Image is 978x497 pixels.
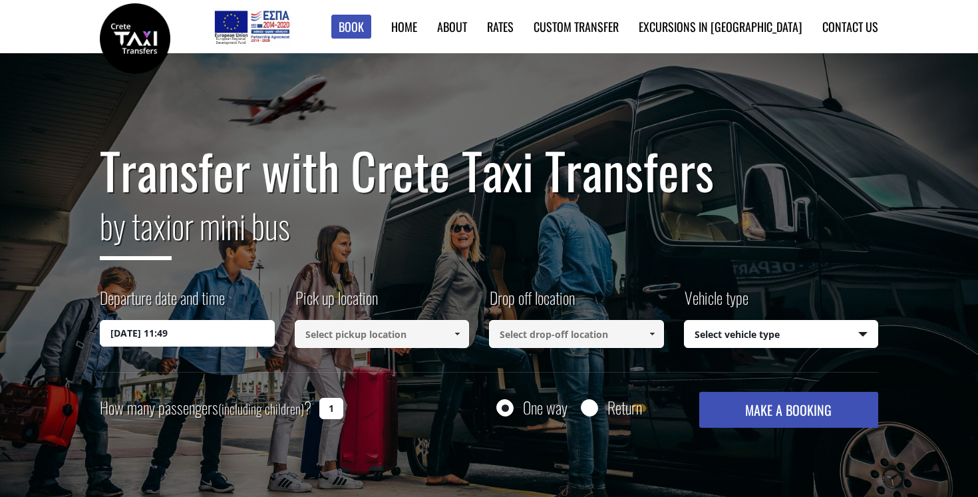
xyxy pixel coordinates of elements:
[699,392,878,428] button: MAKE A BOOKING
[218,399,304,418] small: (including children)
[391,18,417,35] a: Home
[437,18,467,35] a: About
[822,18,878,35] a: Contact us
[685,321,878,349] span: Select vehicle type
[534,18,619,35] a: Custom Transfer
[100,200,172,260] span: by taxi
[446,320,468,348] a: Show All Items
[100,30,170,44] a: Crete Taxi Transfers | Safe Taxi Transfer Services from to Heraklion Airport, Chania Airport, Ret...
[100,286,225,320] label: Departure date and time
[100,198,878,270] h2: or mini bus
[639,18,802,35] a: Excursions in [GEOGRAPHIC_DATA]
[487,18,514,35] a: Rates
[295,320,470,348] input: Select pickup location
[331,15,371,39] a: Book
[489,286,575,320] label: Drop off location
[100,392,311,424] label: How many passengers ?
[295,286,378,320] label: Pick up location
[489,320,664,348] input: Select drop-off location
[100,3,170,74] img: Crete Taxi Transfers | Safe Taxi Transfer Services from to Heraklion Airport, Chania Airport, Ret...
[100,142,878,198] h1: Transfer with Crete Taxi Transfers
[212,7,291,47] img: e-bannersEUERDF180X90.jpg
[641,320,663,348] a: Show All Items
[684,286,748,320] label: Vehicle type
[607,399,642,416] label: Return
[523,399,568,416] label: One way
